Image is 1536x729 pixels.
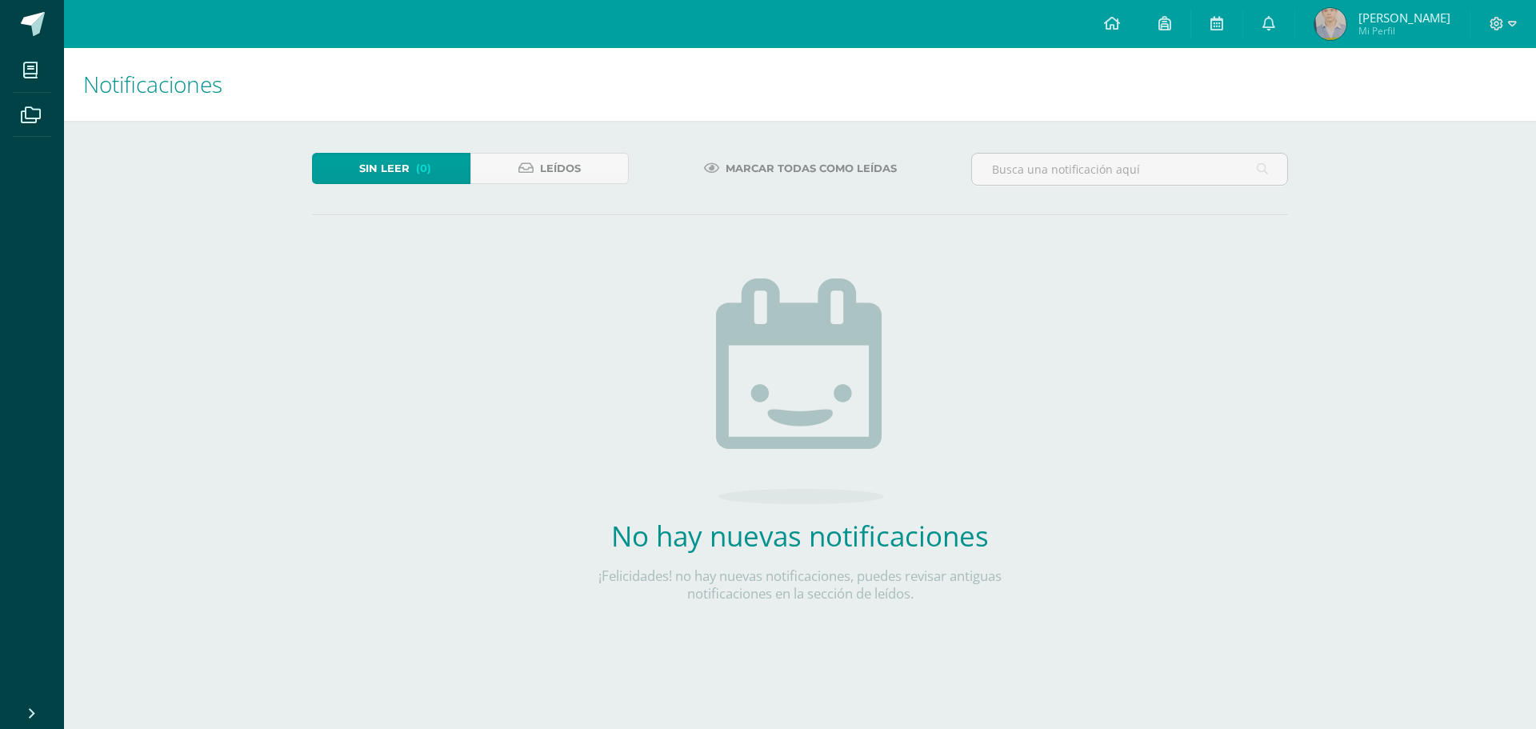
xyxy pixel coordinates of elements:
span: Mi Perfil [1358,24,1450,38]
span: Leídos [540,154,581,183]
span: [PERSON_NAME] [1358,10,1450,26]
a: Marcar todas como leídas [684,153,917,184]
a: Leídos [470,153,629,184]
img: 1d4a315518ae38ed51674a83a05ab918.png [1314,8,1346,40]
img: no_activities.png [716,278,884,504]
p: ¡Felicidades! no hay nuevas notificaciones, puedes revisar antiguas notificaciones en la sección ... [564,567,1036,603]
input: Busca una notificación aquí [972,154,1287,185]
span: Sin leer [359,154,410,183]
span: Marcar todas como leídas [726,154,897,183]
span: Notificaciones [83,69,222,99]
h2: No hay nuevas notificaciones [564,517,1036,555]
span: (0) [416,154,431,183]
a: Sin leer(0) [312,153,470,184]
